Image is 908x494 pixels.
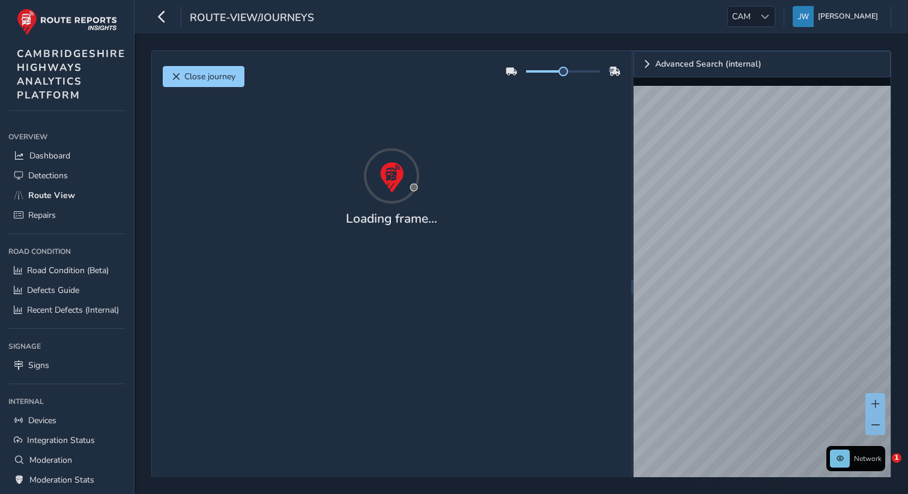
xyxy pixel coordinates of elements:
span: Signs [28,360,49,371]
a: Route View [8,185,126,205]
span: Advanced Search (internal) [655,60,761,68]
button: Close journey [163,66,244,87]
a: Road Condition (Beta) [8,261,126,280]
span: Repairs [28,209,56,221]
a: Integration Status [8,430,126,450]
span: Dashboard [29,150,70,161]
a: Dashboard [8,146,126,166]
a: Moderation [8,450,126,470]
a: Moderation Stats [8,470,126,490]
span: Road Condition (Beta) [27,265,109,276]
img: rr logo [17,8,117,35]
span: Route View [28,190,75,201]
iframe: Intercom live chat [867,453,896,482]
div: Overview [8,128,126,146]
span: Moderation Stats [29,474,94,486]
span: Network [854,454,882,463]
a: Devices [8,411,126,430]
h4: Loading frame... [346,211,437,226]
span: Recent Defects (Internal) [27,304,119,316]
a: Recent Defects (Internal) [8,300,126,320]
a: Expand [634,51,891,77]
span: [PERSON_NAME] [818,6,878,27]
a: Detections [8,166,126,185]
span: Integration Status [27,435,95,446]
a: Repairs [8,205,126,225]
span: Detections [28,170,68,181]
a: Signs [8,355,126,375]
span: CAMBRIDGESHIRE HIGHWAYS ANALYTICS PLATFORM [17,47,126,102]
img: diamond-layout [793,6,814,27]
span: Devices [28,415,56,426]
span: 1 [892,453,901,463]
span: Defects Guide [27,285,79,296]
span: route-view/journeys [190,10,314,27]
span: Close journey [184,71,235,82]
span: Moderation [29,454,72,466]
div: Road Condition [8,242,126,261]
button: [PERSON_NAME] [793,6,882,27]
a: Defects Guide [8,280,126,300]
div: Signage [8,337,126,355]
span: CAM [728,7,755,26]
div: Internal [8,393,126,411]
